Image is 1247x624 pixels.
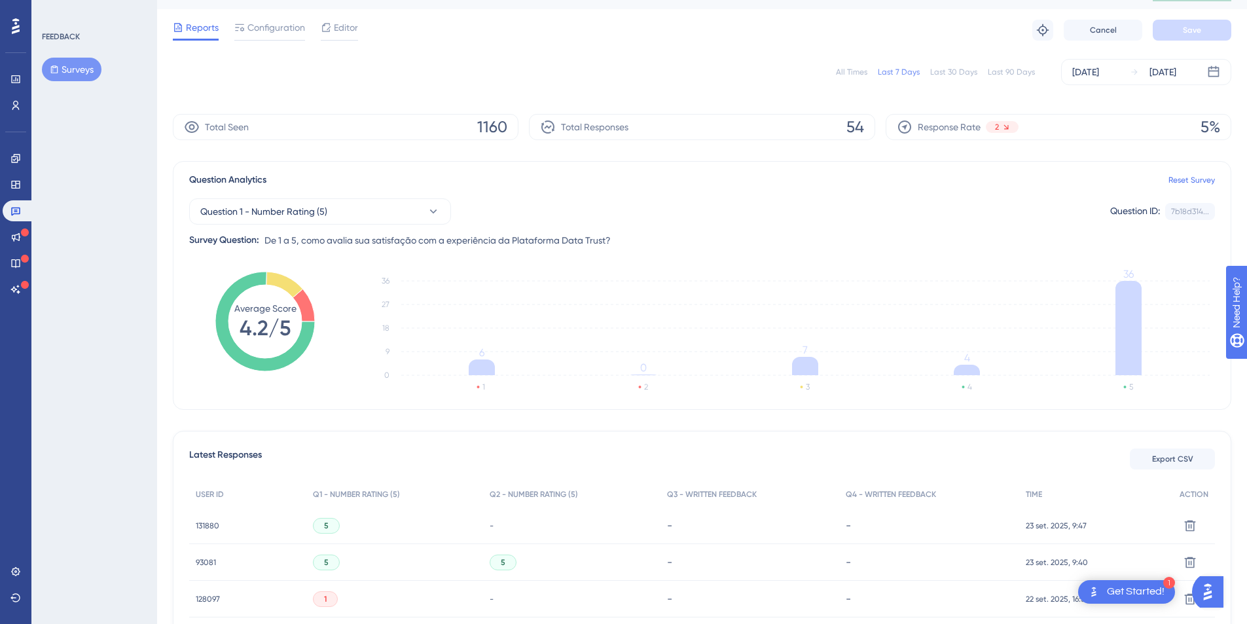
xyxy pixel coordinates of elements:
[1153,20,1231,41] button: Save
[196,557,216,568] span: 93081
[189,232,259,248] div: Survey Question:
[1107,585,1165,599] div: Get Started!
[200,204,327,219] span: Question 1 - Number Rating (5)
[561,119,628,135] span: Total Responses
[196,594,220,604] span: 128097
[964,352,970,364] tspan: 4
[189,172,266,188] span: Question Analytics
[189,447,262,471] span: Latest Responses
[313,489,400,500] span: Q1 - NUMBER RATING (5)
[930,67,977,77] div: Last 30 Days
[490,521,494,531] span: -
[501,557,505,568] span: 5
[995,122,999,132] span: 2
[324,557,329,568] span: 5
[42,58,101,81] button: Surveys
[988,67,1035,77] div: Last 90 Days
[846,117,864,138] span: 54
[382,276,389,285] tspan: 36
[382,323,389,333] tspan: 18
[667,489,757,500] span: Q3 - WRITTEN FEEDBACK
[967,382,972,392] text: 4
[803,344,808,356] tspan: 7
[667,556,833,568] div: -
[846,556,1012,568] div: -
[482,382,485,392] text: 1
[490,489,578,500] span: Q2 - NUMBER RATING (5)
[846,489,936,500] span: Q4 - WRITTEN FEEDBACK
[189,198,451,225] button: Question 1 - Number Rating (5)
[640,361,647,374] tspan: 0
[240,316,291,340] tspan: 4.2/5
[324,521,329,531] span: 5
[1163,577,1175,589] div: 1
[386,347,389,356] tspan: 9
[490,594,494,604] span: -
[1130,449,1215,469] button: Export CSV
[806,382,810,392] text: 3
[1078,580,1175,604] div: Open Get Started! checklist, remaining modules: 1
[1026,557,1088,568] span: 23 set. 2025, 9:40
[836,67,867,77] div: All Times
[1072,64,1099,80] div: [DATE]
[334,20,358,35] span: Editor
[382,300,389,309] tspan: 27
[186,20,219,35] span: Reports
[846,519,1012,532] div: -
[1149,64,1176,80] div: [DATE]
[324,594,327,604] span: 1
[1110,203,1160,220] div: Question ID:
[667,593,833,605] div: -
[247,20,305,35] span: Configuration
[1201,117,1220,138] span: 5%
[667,519,833,532] div: -
[384,371,389,380] tspan: 0
[1192,572,1231,612] iframe: UserGuiding AI Assistant Launcher
[1090,25,1117,35] span: Cancel
[1183,25,1201,35] span: Save
[479,346,484,359] tspan: 6
[234,303,297,314] tspan: Average Score
[196,489,224,500] span: USER ID
[1123,268,1134,280] tspan: 36
[196,521,219,531] span: 131880
[42,31,80,42] div: FEEDBACK
[878,67,920,77] div: Last 7 Days
[31,3,82,19] span: Need Help?
[1168,175,1215,185] a: Reset Survey
[644,382,648,392] text: 2
[205,119,249,135] span: Total Seen
[918,119,981,135] span: Response Rate
[1086,584,1102,600] img: launcher-image-alternative-text
[1129,382,1133,392] text: 5
[1026,594,1088,604] span: 22 set. 2025, 16:51
[264,232,611,248] span: De 1 a 5, como avalia sua satisfação com a experiência da Plataforma Data Trust?
[1180,489,1208,500] span: ACTION
[1026,521,1087,531] span: 23 set. 2025, 9:47
[1064,20,1142,41] button: Cancel
[477,117,507,138] span: 1160
[846,593,1012,605] div: -
[1026,489,1042,500] span: TIME
[1152,454,1193,464] span: Export CSV
[1171,206,1209,217] div: 7b18d314...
